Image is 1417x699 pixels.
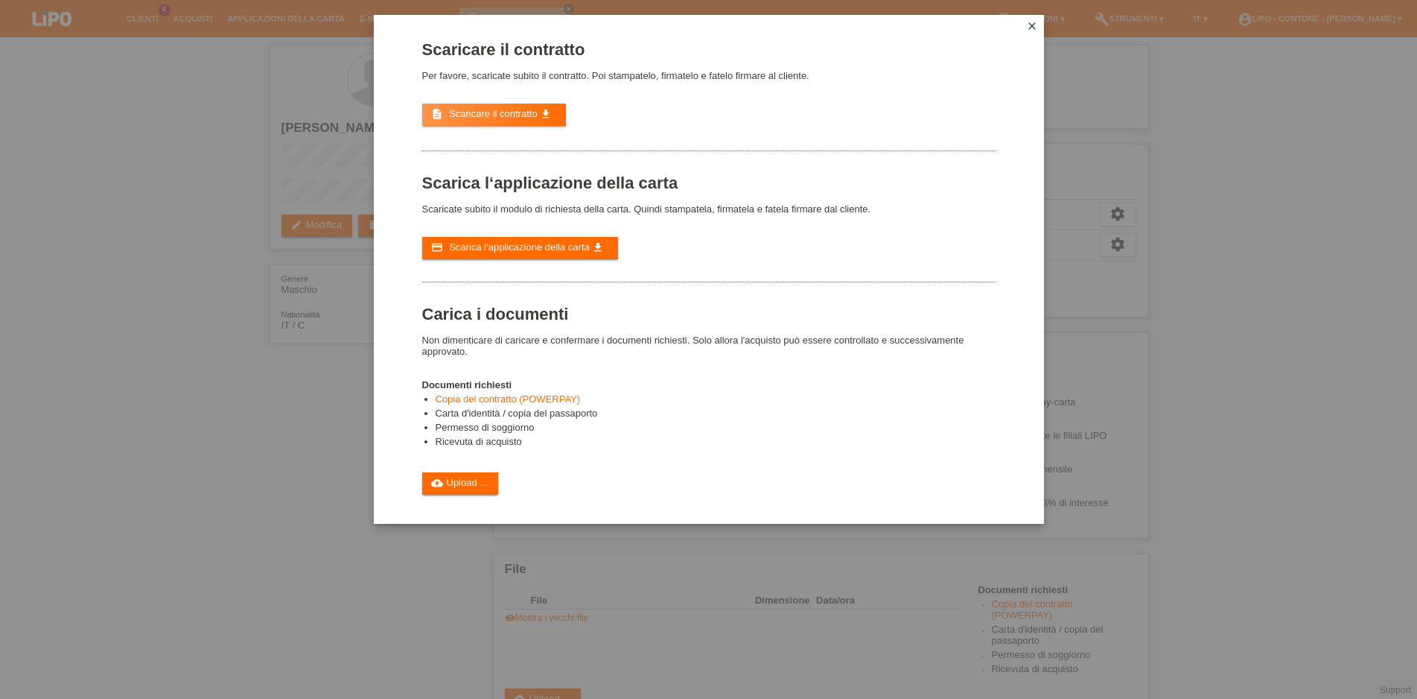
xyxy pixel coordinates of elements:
li: Permesso di soggiorno [436,422,996,436]
p: Per favore, scaricate subito il contratto. Poi stampatelo, firmatelo e fatelo firmare al cliente. [422,70,996,81]
a: close [1022,19,1042,36]
i: get_app [540,108,552,120]
h1: Carica i documenti [422,305,996,323]
a: cloud_uploadUpload ... [422,472,499,495]
i: cloud_upload [431,477,443,489]
p: Non dimenticare di caricare e confermare i documenti richiesti. Solo allora l'acquisto può essere... [422,335,996,357]
span: Scaricare il contratto [449,108,538,119]
span: Scarica l‘applicazione della carta [449,241,590,253]
a: credit_card Scarica l‘applicazione della carta get_app [422,237,619,259]
h1: Scaricare il contratto [422,40,996,59]
li: Ricevuta di acquisto [436,436,996,450]
a: Copia del contratto (POWERPAY) [436,393,581,405]
h1: Scarica l‘applicazione della carta [422,174,996,192]
i: description [431,108,443,120]
i: get_app [592,241,604,253]
h4: Documenti richiesti [422,379,996,390]
i: close [1026,20,1038,32]
a: description Scaricare il contratto get_app [422,104,567,126]
li: Carta d'identità / copia del passaporto [436,408,996,422]
p: Scaricate subito il modulo di richiesta della carta. Quindi stampatela, firmatela e fatela firmar... [422,203,996,215]
i: credit_card [431,241,443,253]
